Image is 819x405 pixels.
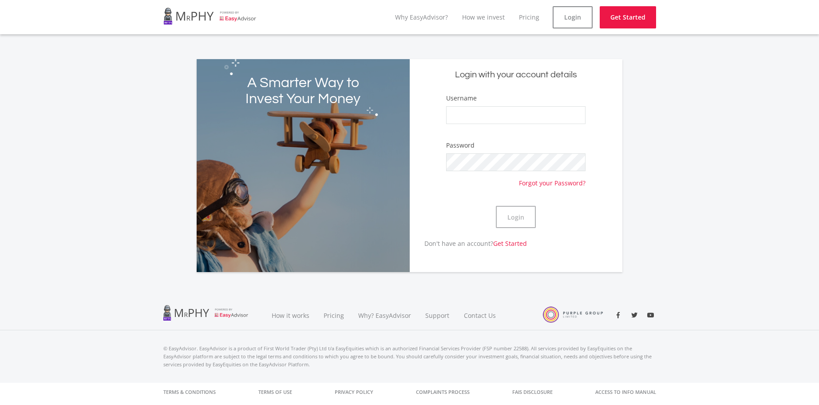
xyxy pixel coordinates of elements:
h2: A Smarter Way to Invest Your Money [239,75,367,107]
a: FAIS Disclosure [512,383,553,401]
label: Username [446,94,477,103]
a: Why EasyAdvisor? [395,13,448,21]
h5: Login with your account details [416,69,616,81]
a: Pricing [519,13,539,21]
a: Get Started [600,6,656,28]
a: Support [418,301,457,330]
a: Contact Us [457,301,504,330]
a: Complaints Process [416,383,470,401]
a: Login [553,6,593,28]
a: How we invest [462,13,505,21]
a: How it works [265,301,317,330]
a: Terms of Use [258,383,292,401]
p: Don't have an account? [410,239,527,248]
a: Privacy Policy [335,383,373,401]
a: Forgot your Password? [519,171,586,188]
p: © EasyAdvisor. EasyAdvisor is a product of First World Trader (Pty) Ltd t/a EasyEquities which is... [163,345,656,369]
a: Get Started [493,239,527,248]
a: Access to Info Manual [595,383,656,401]
button: Login [496,206,536,228]
a: Why? EasyAdvisor [351,301,418,330]
label: Password [446,141,475,150]
a: Terms & Conditions [163,383,216,401]
a: Pricing [317,301,351,330]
